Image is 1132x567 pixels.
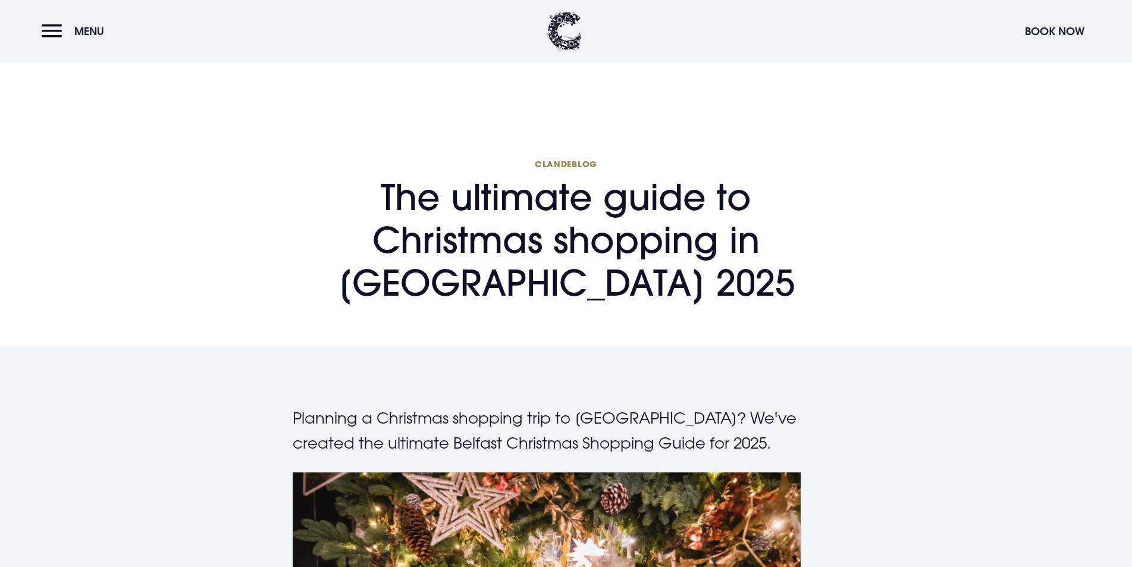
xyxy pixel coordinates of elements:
[547,12,582,51] img: Clandeboye Lodge
[293,158,840,170] span: Clandeblog
[74,24,104,38] span: Menu
[293,406,840,455] p: Planning a Christmas shopping trip to [GEOGRAPHIC_DATA]? We've created the ultimate Belfast Chris...
[293,158,840,304] h1: The ultimate guide to Christmas shopping in [GEOGRAPHIC_DATA] 2025
[1019,18,1090,44] button: Book Now
[42,18,110,44] button: Menu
